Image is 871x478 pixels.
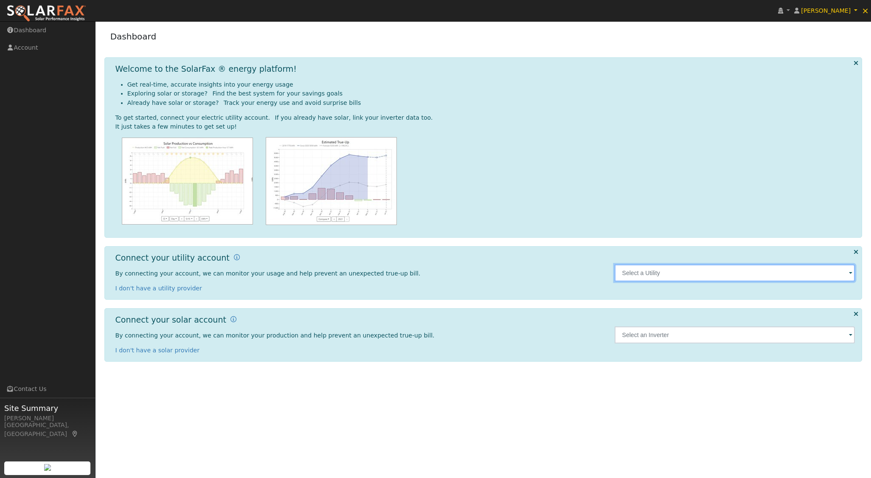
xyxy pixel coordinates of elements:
[4,402,91,414] span: Site Summary
[615,264,855,281] input: Select a Utility
[110,31,157,42] a: Dashboard
[115,315,226,325] h1: Connect your solar account
[115,253,230,263] h1: Connect your utility account
[115,332,435,339] span: By connecting your account, we can monitor your production and help prevent an unexpected true-up...
[115,64,297,74] h1: Welcome to the SolarFax ® energy platform!
[6,5,86,22] img: SolarFax
[4,421,91,439] div: [GEOGRAPHIC_DATA], [GEOGRAPHIC_DATA]
[115,285,202,292] a: I don't have a utility provider
[115,122,855,131] div: It just takes a few minutes to get set up!
[115,347,200,354] a: I don't have a solar provider
[127,80,855,89] li: Get real-time, accurate insights into your energy usage
[115,113,855,122] div: To get started, connect your electric utility account. If you already have solar, link your inver...
[44,464,51,471] img: retrieve
[615,326,855,343] input: Select an Inverter
[71,430,79,437] a: Map
[862,6,869,16] span: ×
[127,98,855,107] li: Already have solar or storage? Track your energy use and avoid surprise bills
[115,270,421,277] span: By connecting your account, we can monitor your usage and help prevent an unexpected true-up bill.
[801,7,851,14] span: [PERSON_NAME]
[127,89,855,98] li: Exploring solar or storage? Find the best system for your savings goals
[4,414,91,423] div: [PERSON_NAME]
